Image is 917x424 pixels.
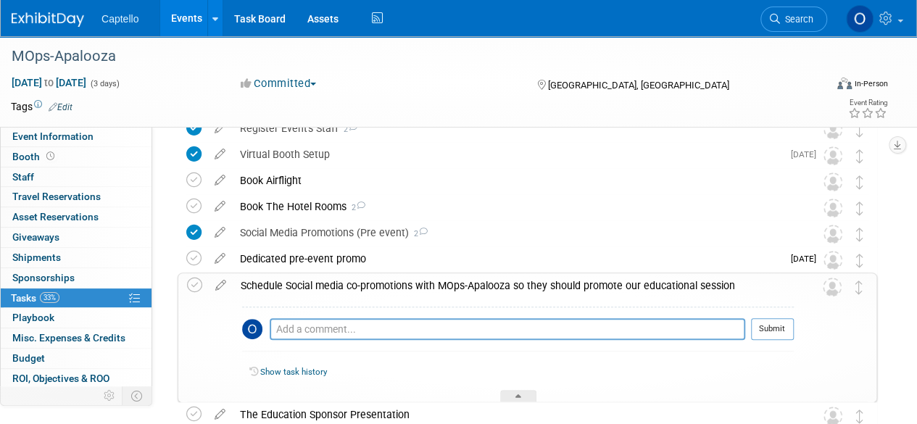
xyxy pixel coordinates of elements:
[40,292,59,303] span: 33%
[12,373,109,384] span: ROI, Objectives & ROO
[233,116,794,141] div: Register Event's Staff
[760,7,827,32] a: Search
[123,386,152,405] td: Toggle Event Tabs
[1,268,152,288] a: Sponsorships
[207,200,233,213] a: edit
[823,199,842,217] img: Unassigned
[12,231,59,243] span: Giveaways
[1,308,152,328] a: Playbook
[856,254,863,267] i: Move task
[12,151,57,162] span: Booth
[780,14,813,25] span: Search
[347,203,365,212] span: 2
[12,130,94,142] span: Event Information
[207,226,233,239] a: edit
[11,99,72,114] td: Tags
[11,292,59,304] span: Tasks
[856,410,863,423] i: Move task
[856,175,863,189] i: Move task
[12,191,101,202] span: Travel Reservations
[823,146,842,165] img: Unassigned
[7,43,813,70] div: MOps-Apalooza
[12,312,54,323] span: Playbook
[260,367,327,377] a: Show task history
[42,77,56,88] span: to
[1,328,152,348] a: Misc. Expenses & Credits
[101,13,138,25] span: Captello
[547,80,729,91] span: [GEOGRAPHIC_DATA], [GEOGRAPHIC_DATA]
[1,147,152,167] a: Booth
[1,369,152,388] a: ROI, Objectives & ROO
[760,75,888,97] div: Event Format
[823,120,842,139] img: Unassigned
[207,148,233,161] a: edit
[233,194,794,219] div: Book The Hotel Rooms
[823,251,842,270] img: Unassigned
[233,273,794,298] div: Schedule Social media co-promotions with MOps-Apalooza so they should promote our educational ses...
[823,172,842,191] img: Unassigned
[854,78,888,89] div: In-Person
[409,229,428,238] span: 2
[11,76,87,89] span: [DATE] [DATE]
[207,174,233,187] a: edit
[1,349,152,368] a: Budget
[339,125,357,134] span: 2
[791,254,823,264] span: [DATE]
[233,168,794,193] div: Book Airflight
[856,201,863,215] i: Move task
[12,272,75,283] span: Sponsorships
[233,246,782,271] div: Dedicated pre-event promo
[837,78,852,89] img: Format-Inperson.png
[236,76,322,91] button: Committed
[856,123,863,137] i: Move task
[97,386,123,405] td: Personalize Event Tab Strip
[12,252,61,263] span: Shipments
[12,171,34,183] span: Staff
[791,149,823,159] span: [DATE]
[242,319,262,339] img: Owen Ellison
[1,288,152,308] a: Tasks33%
[207,408,233,421] a: edit
[848,99,887,107] div: Event Rating
[1,187,152,207] a: Travel Reservations
[233,142,782,167] div: Virtual Booth Setup
[12,332,125,344] span: Misc. Expenses & Credits
[1,127,152,146] a: Event Information
[751,318,794,340] button: Submit
[89,79,120,88] span: (3 days)
[1,207,152,227] a: Asset Reservations
[1,228,152,247] a: Giveaways
[1,248,152,267] a: Shipments
[12,211,99,223] span: Asset Reservations
[846,5,874,33] img: Owen Ellison
[207,252,233,265] a: edit
[49,102,72,112] a: Edit
[823,278,842,296] img: Unassigned
[856,149,863,163] i: Move task
[207,122,233,135] a: edit
[12,352,45,364] span: Budget
[855,280,863,294] i: Move task
[856,228,863,241] i: Move task
[1,167,152,187] a: Staff
[12,12,84,27] img: ExhibitDay
[233,220,794,245] div: Social Media Promotions (Pre event)
[43,151,57,162] span: Booth not reserved yet
[208,279,233,292] a: edit
[823,225,842,244] img: Unassigned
